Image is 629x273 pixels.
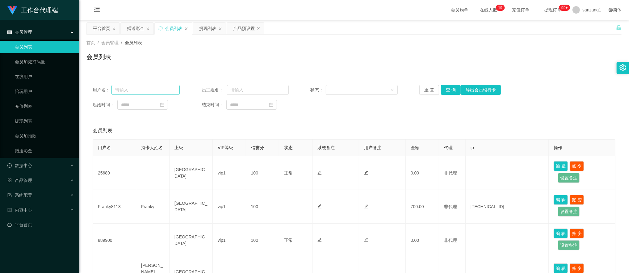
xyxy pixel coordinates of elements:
[7,193,12,197] i: 图标: form
[441,85,461,95] button: 查 询
[7,208,12,212] i: 图标: profile
[570,161,584,171] button: 账 变
[317,238,322,242] i: 图标: edit
[471,145,474,150] span: ip
[15,70,74,83] a: 在线用户
[93,224,136,257] td: 889900
[554,195,568,205] button: 编 辑
[558,240,580,250] button: 设置备注
[7,208,32,212] span: 内容中心
[7,163,12,168] i: 图标: check-circle-o
[121,40,122,45] span: /
[444,238,457,243] span: 非代理
[284,170,293,175] span: 正常
[609,8,613,12] i: 图标: global
[101,40,119,45] span: 会员管理
[7,219,74,231] a: 图标: dashboard平台首页
[477,8,500,12] span: 在线人数
[160,103,164,107] i: 图标: calendar
[7,178,12,183] i: 图标: appstore-o
[15,145,74,157] a: 赠送彩金
[364,204,368,208] i: 图标: edit
[15,130,74,142] a: 会员加扣款
[202,87,227,93] span: 员工姓名：
[7,193,32,198] span: 系统配置
[317,145,335,150] span: 系统备注
[86,40,95,45] span: 首页
[7,163,32,168] span: 数据中心
[7,30,32,35] span: 会员管理
[498,5,501,11] p: 1
[15,100,74,112] a: 充值列表
[364,170,368,175] i: 图标: edit
[406,190,439,224] td: 700.00
[554,229,568,238] button: 编 辑
[419,85,439,95] button: 重 置
[406,224,439,257] td: 0.00
[257,27,260,31] i: 图标: close
[86,52,111,61] h1: 会员列表
[390,88,394,92] i: 图标: down
[218,145,233,150] span: VIP等级
[15,56,74,68] a: 会员加减打码量
[98,40,99,45] span: /
[202,102,226,108] span: 结束时间：
[21,0,58,20] h1: 工作台代理端
[246,190,279,224] td: 100
[213,156,246,190] td: vip1
[246,224,279,257] td: 100
[184,27,188,31] i: 图标: close
[174,145,183,150] span: 上级
[170,156,213,190] td: [GEOGRAPHIC_DATA]
[570,195,584,205] button: 账 变
[86,0,107,20] i: 图标: menu-fold
[246,156,279,190] td: 100
[111,85,180,95] input: 请输入
[509,8,532,12] span: 充值订单
[7,6,17,15] img: logo.9652507e.png
[541,8,564,12] span: 提现订单
[7,178,32,183] span: 产品管理
[112,27,116,31] i: 图标: close
[444,204,457,209] span: 非代理
[500,5,502,11] p: 9
[213,190,246,224] td: vip1
[158,26,163,31] i: 图标: sync
[310,87,325,93] span: 状态：
[136,190,170,224] td: Franky
[227,85,289,95] input: 请输入
[127,23,144,34] div: 赠送彩金
[93,87,111,93] span: 用户名：
[317,204,322,208] i: 图标: edit
[619,64,626,71] i: 图标: setting
[15,115,74,127] a: 提现列表
[141,145,163,150] span: 持卡人姓名
[558,207,580,216] button: 设置备注
[15,41,74,53] a: 会员列表
[98,145,111,150] span: 用户名
[496,5,505,11] sup: 19
[570,229,584,238] button: 账 变
[554,145,562,150] span: 操作
[93,190,136,224] td: Franky8113
[199,23,216,34] div: 提现列表
[146,27,150,31] i: 图标: close
[554,161,568,171] button: 编 辑
[93,102,117,108] span: 起始时间：
[284,145,293,150] span: 状态
[406,156,439,190] td: 0.00
[233,23,255,34] div: 产品预设置
[125,40,142,45] span: 会员列表
[444,170,457,175] span: 非代理
[558,173,580,183] button: 设置备注
[616,25,622,31] i: 图标: unlock
[317,170,322,175] i: 图标: edit
[93,156,136,190] td: 25689
[269,103,273,107] i: 图标: calendar
[93,127,112,134] span: 会员列表
[165,23,182,34] div: 会员列表
[284,238,293,243] span: 正常
[444,145,453,150] span: 代理
[364,145,381,150] span: 用户备注
[559,5,570,11] sup: 1076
